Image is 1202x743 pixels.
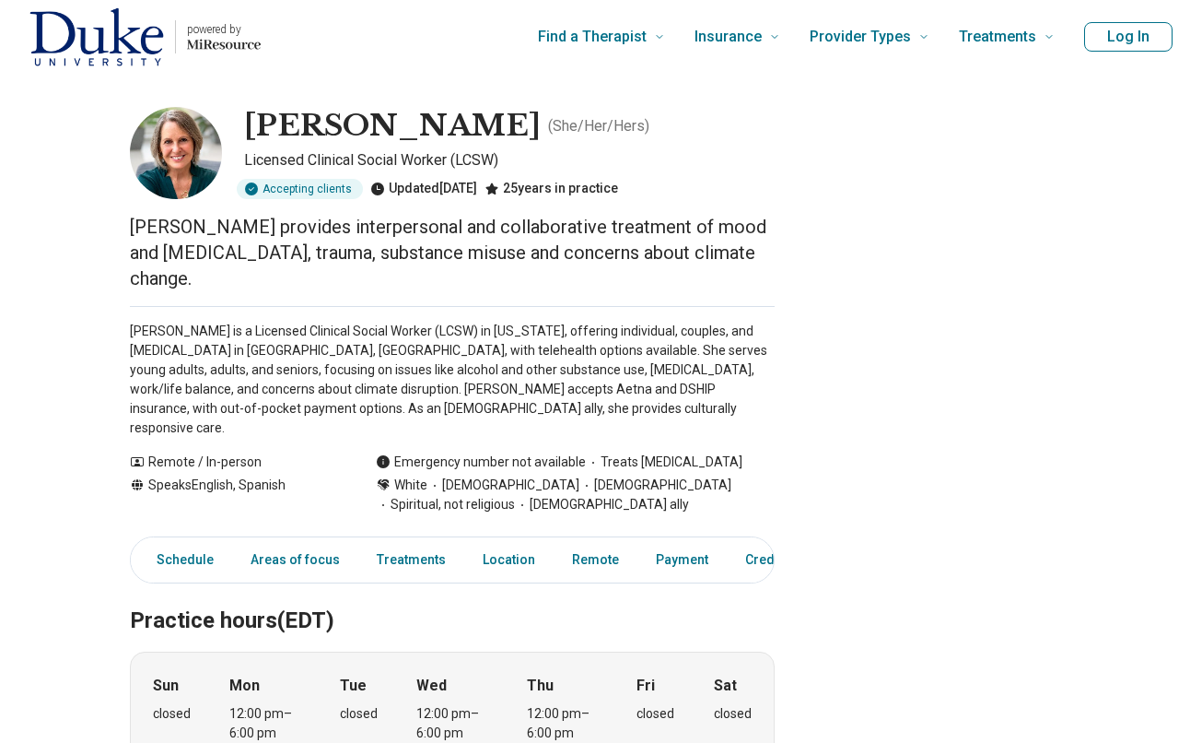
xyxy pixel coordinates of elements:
a: Remote [561,541,630,579]
span: Treats [MEDICAL_DATA] [586,453,742,472]
a: Payment [645,541,719,579]
div: 12:00 pm – 6:00 pm [229,704,300,743]
span: [DEMOGRAPHIC_DATA] [427,476,579,495]
h1: [PERSON_NAME] [244,107,541,146]
strong: Mon [229,675,260,697]
p: powered by [187,22,261,37]
div: closed [153,704,191,724]
div: Emergency number not available [376,453,586,472]
h2: Practice hours (EDT) [130,561,775,637]
div: 12:00 pm – 6:00 pm [416,704,487,743]
span: Provider Types [810,24,911,50]
div: 12:00 pm – 6:00 pm [527,704,598,743]
img: Jane Finch, Licensed Clinical Social Worker (LCSW) [130,107,222,199]
div: Updated [DATE] [370,179,477,199]
span: White [394,476,427,495]
a: Location [472,541,546,579]
div: closed [714,704,752,724]
strong: Tue [340,675,367,697]
a: Areas of focus [239,541,351,579]
strong: Fri [636,675,655,697]
a: Credentials [734,541,826,579]
a: Home page [29,7,261,66]
strong: Sun [153,675,179,697]
strong: Thu [527,675,554,697]
p: ( She/Her/Hers ) [548,115,649,137]
p: Licensed Clinical Social Worker (LCSW) [244,149,775,171]
strong: Sat [714,675,737,697]
div: closed [340,704,378,724]
strong: Wed [416,675,447,697]
span: Treatments [959,24,1036,50]
span: Find a Therapist [538,24,647,50]
div: Remote / In-person [130,453,339,472]
div: Speaks English, Spanish [130,476,339,514]
p: [PERSON_NAME] is a Licensed Clinical Social Worker (LCSW) in [US_STATE], offering individual, cou... [130,322,775,438]
a: Treatments [366,541,457,579]
div: Accepting clients [237,179,363,199]
div: closed [636,704,674,724]
span: [DEMOGRAPHIC_DATA] [579,476,731,495]
span: Insurance [694,24,762,50]
a: Schedule [134,541,225,579]
div: 25 years in practice [484,179,618,199]
button: Log In [1084,22,1173,52]
p: [PERSON_NAME] provides interpersonal and collaborative treatment of mood and [MEDICAL_DATA], trau... [130,214,775,291]
span: [DEMOGRAPHIC_DATA] ally [515,495,689,514]
span: Spiritual, not religious [376,495,515,514]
